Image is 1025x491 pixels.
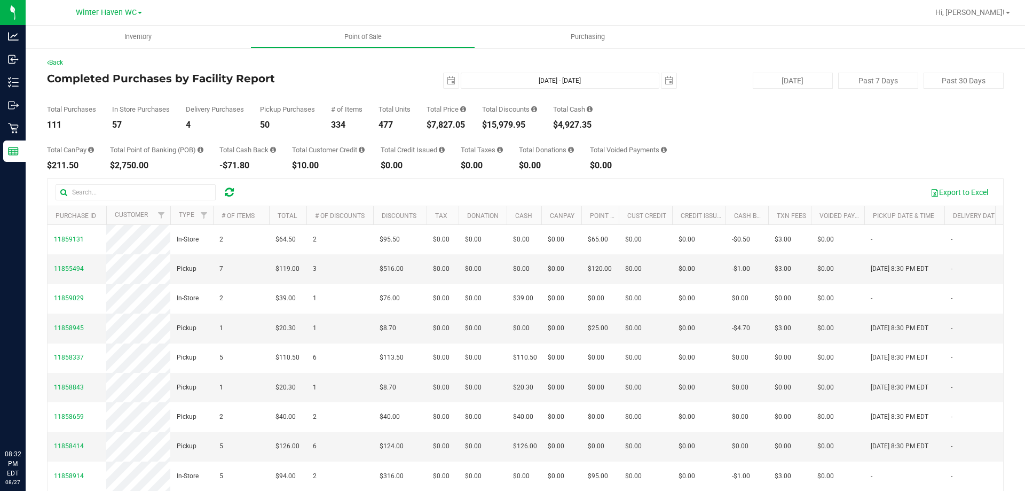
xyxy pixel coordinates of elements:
div: Total Units [379,106,411,113]
span: $0.00 [548,353,564,363]
div: 111 [47,121,96,129]
span: Pickup [177,264,196,274]
span: $0.00 [548,471,564,481]
span: $0.00 [679,412,695,422]
span: $39.00 [513,293,533,303]
a: Discounts [382,212,416,220]
span: $0.00 [588,412,604,422]
span: $0.00 [817,383,834,393]
span: 7 [219,264,223,274]
div: 334 [331,121,362,129]
button: [DATE] [753,73,833,89]
a: Total [278,212,297,220]
span: $3.00 [775,323,791,333]
span: $113.50 [380,353,404,363]
span: $0.00 [433,293,450,303]
span: Pickup [177,353,196,363]
div: $10.00 [292,161,365,170]
span: $0.00 [465,293,482,303]
span: Winter Haven WC [76,8,137,17]
span: $0.00 [513,235,530,245]
span: Pickup [177,441,196,451]
span: 11858945 [54,324,84,332]
span: 11858337 [54,354,84,361]
span: - [951,412,952,422]
input: Search... [56,184,216,200]
span: $0.00 [679,293,695,303]
span: 5 [219,353,223,363]
a: Inventory [26,26,250,48]
span: [DATE] 8:30 PM EDT [871,383,928,393]
a: Donation [467,212,499,220]
span: Point of Sale [330,32,396,42]
inline-svg: Retail [8,123,19,134]
span: 2 [219,293,223,303]
span: $119.00 [275,264,299,274]
span: $0.00 [817,293,834,303]
span: $0.00 [775,383,791,393]
span: $95.50 [380,235,400,245]
span: - [951,353,952,363]
p: 08/27 [5,478,21,486]
span: 6 [313,441,317,451]
span: - [871,235,872,245]
span: $0.00 [817,353,834,363]
span: $3.00 [775,235,791,245]
span: $0.00 [679,323,695,333]
span: 1 [313,383,317,393]
span: $0.00 [465,412,482,422]
span: $0.00 [732,441,748,451]
span: 11858843 [54,384,84,391]
i: Sum of the successful, non-voided payments using account credit for all purchases in the date range. [359,146,365,153]
div: -$71.80 [219,161,276,170]
span: $0.00 [513,264,530,274]
span: $3.00 [775,264,791,274]
span: Pickup [177,412,196,422]
i: Sum of the total prices of all purchases in the date range. [460,106,466,113]
span: - [951,323,952,333]
iframe: Resource center unread badge [31,404,44,417]
span: $20.30 [275,323,296,333]
span: $0.00 [433,264,450,274]
i: Sum of the discount values applied to the all purchases in the date range. [531,106,537,113]
span: - [951,383,952,393]
div: $0.00 [381,161,445,170]
a: Point of Sale [250,26,475,48]
div: Total Voided Payments [590,146,667,153]
a: Cust Credit [627,212,666,220]
span: 3 [313,264,317,274]
span: $76.00 [380,293,400,303]
span: $126.00 [513,441,537,451]
button: Past 30 Days [924,73,1004,89]
span: $0.00 [679,235,695,245]
span: $0.00 [433,412,450,422]
span: -$0.50 [732,235,750,245]
a: Voided Payment [819,212,872,220]
span: $0.00 [433,353,450,363]
div: Total Cash Back [219,146,276,153]
span: -$1.00 [732,471,750,481]
span: 1 [313,323,317,333]
span: $40.00 [275,412,296,422]
span: $0.00 [625,235,642,245]
span: 11855494 [54,265,84,272]
span: $0.00 [548,293,564,303]
inline-svg: Inventory [8,77,19,88]
span: select [661,73,676,88]
div: Total Purchases [47,106,96,113]
span: 11859029 [54,294,84,302]
i: Sum of the successful, non-voided point-of-banking payment transactions, both via payment termina... [198,146,203,153]
span: 11858914 [54,472,84,480]
div: $0.00 [590,161,667,170]
span: $0.00 [513,471,530,481]
span: $0.00 [465,264,482,274]
span: 11858659 [54,413,84,420]
p: 08:32 PM EDT [5,449,21,478]
div: $211.50 [47,161,94,170]
a: Point of Banking (POB) [590,212,666,220]
i: Sum of the successful, non-voided CanPay payment transactions for all purchases in the date range. [88,146,94,153]
div: Total Customer Credit [292,146,365,153]
div: $7,827.05 [427,121,466,129]
span: 2 [313,235,317,245]
i: Sum of all account credit issued for all refunds from returned purchases in the date range. [439,146,445,153]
